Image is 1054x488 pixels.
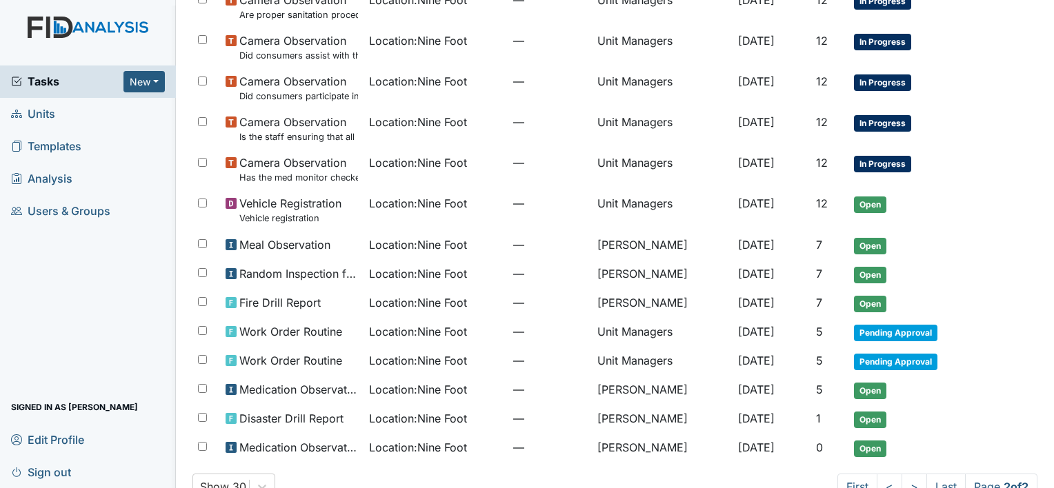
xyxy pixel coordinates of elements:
[513,73,586,90] span: —
[11,136,81,157] span: Templates
[854,115,911,132] span: In Progress
[239,236,330,253] span: Meal Observation
[239,323,342,340] span: Work Order Routine
[592,318,733,347] td: Unit Managers
[738,296,775,309] span: [DATE]
[816,115,828,129] span: 12
[816,156,828,170] span: 12
[369,381,467,398] span: Location : Nine Foot
[592,347,733,376] td: Unit Managers
[592,231,733,260] td: [PERSON_NAME]
[816,74,828,88] span: 12
[854,325,937,341] span: Pending Approval
[239,439,358,456] span: Medication Observation Checklist
[816,238,822,252] span: 7
[592,376,733,405] td: [PERSON_NAME]
[11,73,123,90] a: Tasks
[239,352,342,369] span: Work Order Routine
[369,323,467,340] span: Location : Nine Foot
[513,294,586,311] span: —
[513,114,586,130] span: —
[239,49,358,62] small: Did consumers assist with the clean up?
[369,410,467,427] span: Location : Nine Foot
[513,323,586,340] span: —
[239,90,358,103] small: Did consumers participate in family style dining?
[369,154,467,171] span: Location : Nine Foot
[738,267,775,281] span: [DATE]
[816,325,823,338] span: 5
[738,34,775,48] span: [DATE]
[369,195,467,212] span: Location : Nine Foot
[854,296,886,312] span: Open
[513,381,586,398] span: —
[239,130,358,143] small: Is the staff ensuring that all MAR's have been reviewed and signed once ll medication has been gi...
[239,410,344,427] span: Disaster Drill Report
[239,73,358,103] span: Camera Observation Did consumers participate in family style dining?
[854,156,911,172] span: In Progress
[854,238,886,254] span: Open
[592,405,733,434] td: [PERSON_NAME]
[11,461,71,482] span: Sign out
[513,439,586,456] span: —
[738,383,775,396] span: [DATE]
[239,114,358,143] span: Camera Observation Is the staff ensuring that all MAR's have been reviewed and signed once ll med...
[513,236,586,253] span: —
[816,34,828,48] span: 12
[513,352,586,369] span: —
[816,267,822,281] span: 7
[816,196,828,210] span: 12
[513,32,586,49] span: —
[592,68,733,108] td: Unit Managers
[738,354,775,367] span: [DATE]
[592,149,733,190] td: Unit Managers
[592,289,733,318] td: [PERSON_NAME]
[369,73,467,90] span: Location : Nine Foot
[239,154,358,184] span: Camera Observation Has the med monitor checked MAR and blister packs within the first hour?
[854,34,911,50] span: In Progress
[738,196,775,210] span: [DATE]
[369,439,467,456] span: Location : Nine Foot
[369,32,467,49] span: Location : Nine Foot
[592,190,733,230] td: Unit Managers
[738,411,775,425] span: [DATE]
[369,265,467,282] span: Location : Nine Foot
[738,440,775,454] span: [DATE]
[816,440,823,454] span: 0
[513,154,586,171] span: —
[854,440,886,457] span: Open
[513,265,586,282] span: —
[239,265,358,282] span: Random Inspection for AM
[816,411,821,425] span: 1
[11,429,84,450] span: Edit Profile
[592,260,733,289] td: [PERSON_NAME]
[738,325,775,338] span: [DATE]
[816,296,822,309] span: 7
[592,27,733,68] td: Unit Managers
[11,201,110,222] span: Users & Groups
[513,410,586,427] span: —
[738,74,775,88] span: [DATE]
[854,411,886,428] span: Open
[369,114,467,130] span: Location : Nine Foot
[816,383,823,396] span: 5
[239,171,358,184] small: Has the med monitor checked MAR and blister packs within the first hour?
[11,103,55,125] span: Units
[239,32,358,62] span: Camera Observation Did consumers assist with the clean up?
[738,156,775,170] span: [DATE]
[369,294,467,311] span: Location : Nine Foot
[11,168,72,190] span: Analysis
[513,195,586,212] span: —
[738,115,775,129] span: [DATE]
[738,238,775,252] span: [DATE]
[239,212,341,225] small: Vehicle registration
[854,383,886,399] span: Open
[854,267,886,283] span: Open
[854,196,886,213] span: Open
[854,74,911,91] span: In Progress
[369,352,467,369] span: Location : Nine Foot
[239,381,358,398] span: Medication Observation Checklist
[123,71,165,92] button: New
[816,354,823,367] span: 5
[369,236,467,253] span: Location : Nine Foot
